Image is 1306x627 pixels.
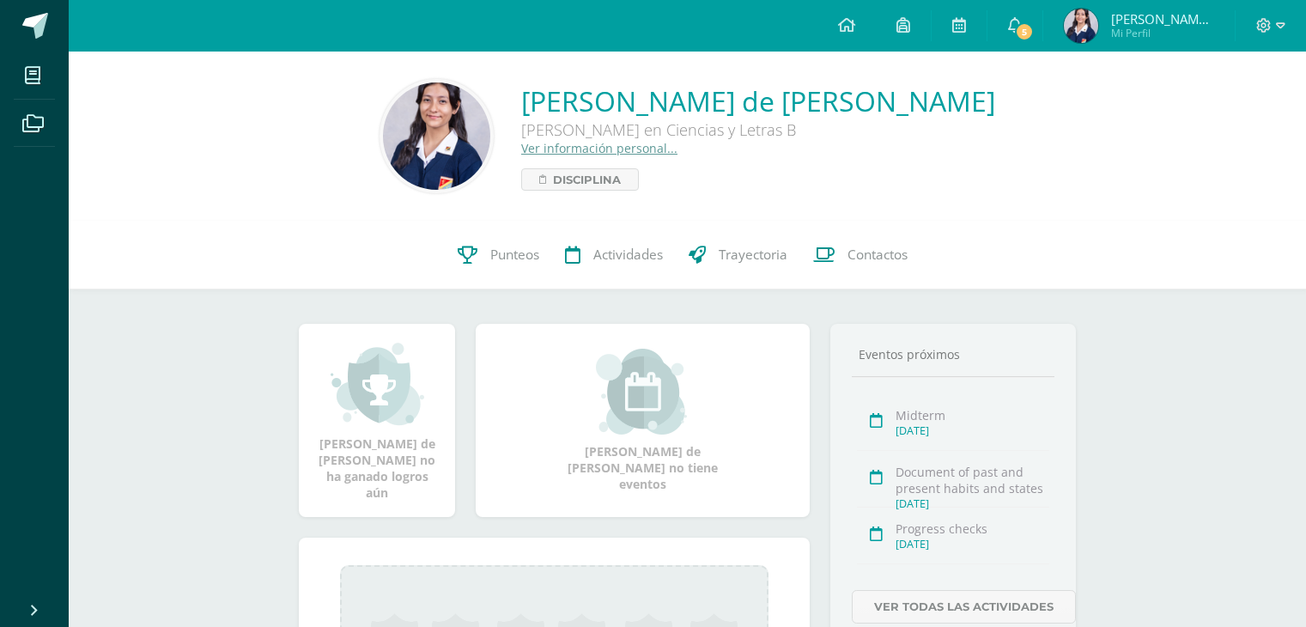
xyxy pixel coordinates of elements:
[1111,26,1214,40] span: Mi Perfil
[553,169,621,190] span: Disciplina
[596,349,689,435] img: event_small.png
[1015,22,1034,41] span: 5
[1111,10,1214,27] span: [PERSON_NAME] de [PERSON_NAME]
[331,341,424,427] img: achievement_small.png
[445,221,552,289] a: Punteos
[800,221,920,289] a: Contactos
[521,140,677,156] a: Ver información personal...
[557,349,729,492] div: [PERSON_NAME] de [PERSON_NAME] no tiene eventos
[1064,9,1098,43] img: b5ddf9f8aa506f0dd99733c5ff6027bb.png
[521,119,995,140] div: [PERSON_NAME] en Ciencias y Letras B
[896,537,1049,551] div: [DATE]
[521,168,639,191] a: Disciplina
[852,590,1076,624] a: Ver todas las actividades
[719,246,787,264] span: Trayectoria
[847,246,908,264] span: Contactos
[593,246,663,264] span: Actividades
[316,341,438,501] div: [PERSON_NAME] de [PERSON_NAME] no ha ganado logros aún
[896,520,1049,537] div: Progress checks
[552,221,676,289] a: Actividades
[896,496,1049,511] div: [DATE]
[521,82,995,119] a: [PERSON_NAME] de [PERSON_NAME]
[676,221,800,289] a: Trayectoria
[852,346,1054,362] div: Eventos próximos
[490,246,539,264] span: Punteos
[896,464,1049,496] div: Document of past and present habits and states
[896,423,1049,438] div: [DATE]
[896,407,1049,423] div: Midterm
[383,82,490,190] img: 556e4fced3561890125ee08c430f428c.png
